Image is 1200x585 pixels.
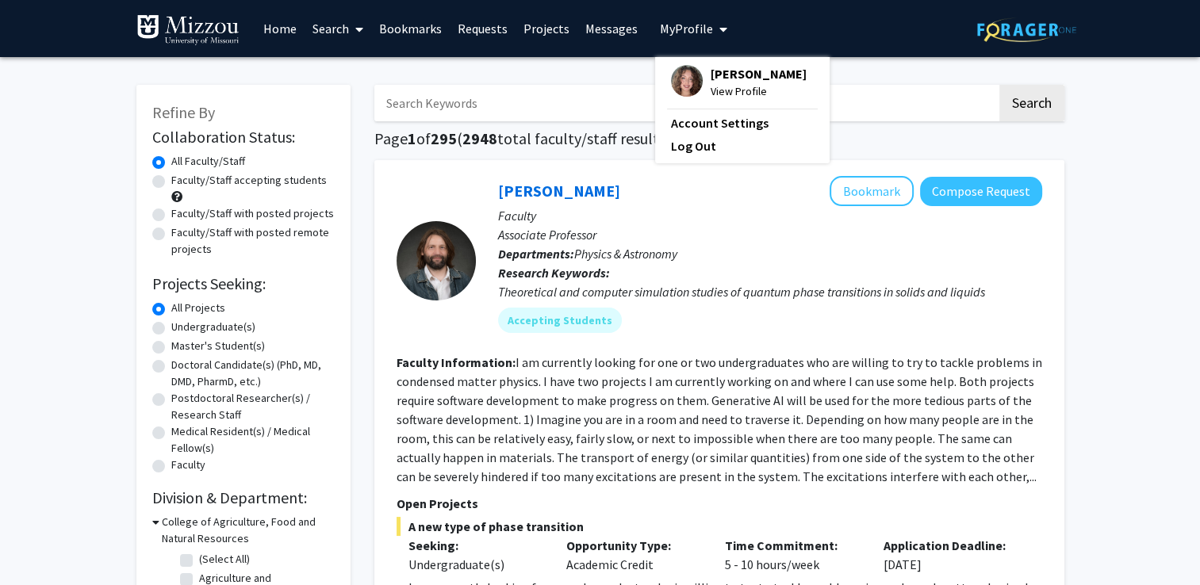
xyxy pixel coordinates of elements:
[574,246,677,262] span: Physics & Astronomy
[171,300,225,316] label: All Projects
[566,536,701,555] p: Opportunity Type:
[397,354,516,370] b: Faculty Information:
[171,390,335,423] label: Postdoctoral Researcher(s) / Research Staff
[374,129,1064,148] h1: Page of ( total faculty/staff results)
[12,514,67,573] iframe: Chat
[408,128,416,148] span: 1
[171,153,245,170] label: All Faculty/Staff
[920,177,1042,206] button: Compose Request to Wouter Montfrooij
[725,536,860,555] p: Time Commitment:
[830,176,914,206] button: Add Wouter Montfrooij to Bookmarks
[152,128,335,147] h2: Collaboration Status:
[397,354,1042,484] fg-read-more: I am currently looking for one or two undergraduates who are willing to try to tackle problems in...
[498,265,610,281] b: Research Keywords:
[977,17,1076,42] img: ForagerOne Logo
[171,338,265,354] label: Master's Student(s)
[171,357,335,390] label: Doctoral Candidate(s) (PhD, MD, DMD, PharmD, etc.)
[884,536,1018,555] p: Application Deadline:
[872,536,1030,574] div: [DATE]
[498,181,620,201] a: [PERSON_NAME]
[462,128,497,148] span: 2948
[171,172,327,189] label: Faculty/Staff accepting students
[136,14,240,46] img: University of Missouri Logo
[516,1,577,56] a: Projects
[397,517,1042,536] span: A new type of phase transition
[408,536,543,555] p: Seeking:
[162,514,335,547] h3: College of Agriculture, Food and Natural Resources
[554,536,713,574] div: Academic Credit
[671,65,703,97] img: Profile Picture
[152,488,335,507] h2: Division & Department:
[305,1,371,56] a: Search
[408,555,543,574] div: Undergraduate(s)
[431,128,457,148] span: 295
[498,282,1042,301] div: Theoretical and computer simulation studies of quantum phase transitions in solids and liquids
[711,82,807,100] span: View Profile
[450,1,516,56] a: Requests
[152,274,335,293] h2: Projects Seeking:
[713,536,872,574] div: 5 - 10 hours/week
[498,225,1042,244] p: Associate Professor
[498,206,1042,225] p: Faculty
[171,224,335,258] label: Faculty/Staff with posted remote projects
[171,423,335,457] label: Medical Resident(s) / Medical Fellow(s)
[371,1,450,56] a: Bookmarks
[498,246,574,262] b: Departments:
[171,457,205,473] label: Faculty
[498,308,622,333] mat-chip: Accepting Students
[152,102,215,122] span: Refine By
[199,551,250,568] label: (Select All)
[171,205,334,222] label: Faculty/Staff with posted projects
[999,85,1064,121] button: Search
[711,65,807,82] span: [PERSON_NAME]
[671,113,814,132] a: Account Settings
[397,494,1042,513] p: Open Projects
[577,1,646,56] a: Messages
[671,65,807,100] div: Profile Picture[PERSON_NAME]View Profile
[660,21,713,36] span: My Profile
[374,85,997,121] input: Search Keywords
[255,1,305,56] a: Home
[171,319,255,335] label: Undergraduate(s)
[671,136,814,155] a: Log Out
